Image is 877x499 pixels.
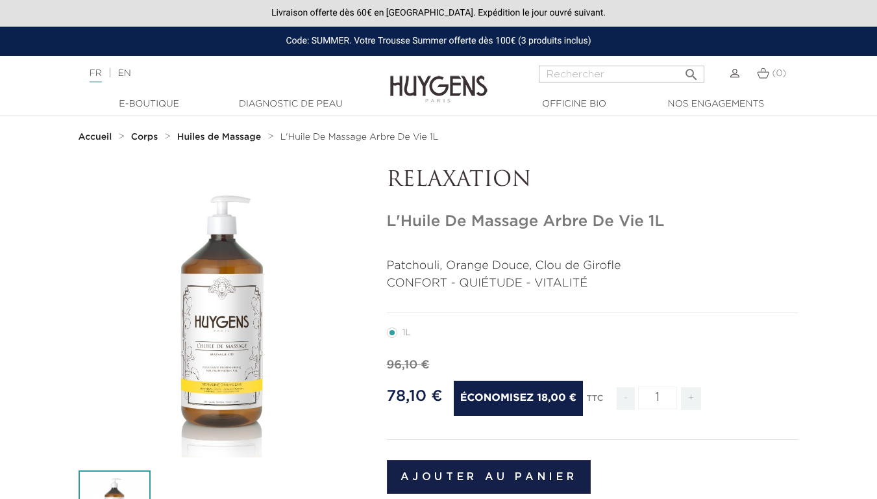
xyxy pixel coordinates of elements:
i:  [684,63,699,79]
a: FR [90,69,102,83]
a: Accueil [79,132,115,142]
label: 1L [387,327,426,338]
span: - [617,387,635,410]
span: Économisez 18,00 € [454,381,583,416]
span: + [681,387,702,410]
p: RELAXATION [387,168,799,193]
a: Nos engagements [651,97,781,111]
h1: L'Huile De Massage Arbre De Vie 1L [387,212,799,231]
a: L'Huile De Massage Arbre De Vie 1L [280,132,439,142]
a: Officine Bio [510,97,639,111]
span: 78,10 € [387,389,443,404]
a: Corps [131,132,161,142]
p: Patchouli, Orange Douce, Clou de Girofle [387,257,799,275]
span: 96,10 € [387,359,430,371]
div: TTC [586,385,603,420]
a: Diagnostic de peau [226,97,356,111]
div: | [83,66,356,81]
button:  [680,62,703,79]
strong: Huiles de Massage [177,133,261,142]
button: Ajouter au panier [387,460,591,494]
a: Huiles de Massage [177,132,264,142]
strong: Corps [131,133,158,142]
input: Rechercher [539,66,704,83]
span: (0) [772,69,786,78]
input: Quantité [638,387,677,409]
img: Huygens [390,55,488,105]
a: EN [117,69,130,78]
p: CONFORT - QUIÉTUDE - VITALITÉ [387,275,799,292]
strong: Accueil [79,133,112,142]
a: E-Boutique [84,97,214,111]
